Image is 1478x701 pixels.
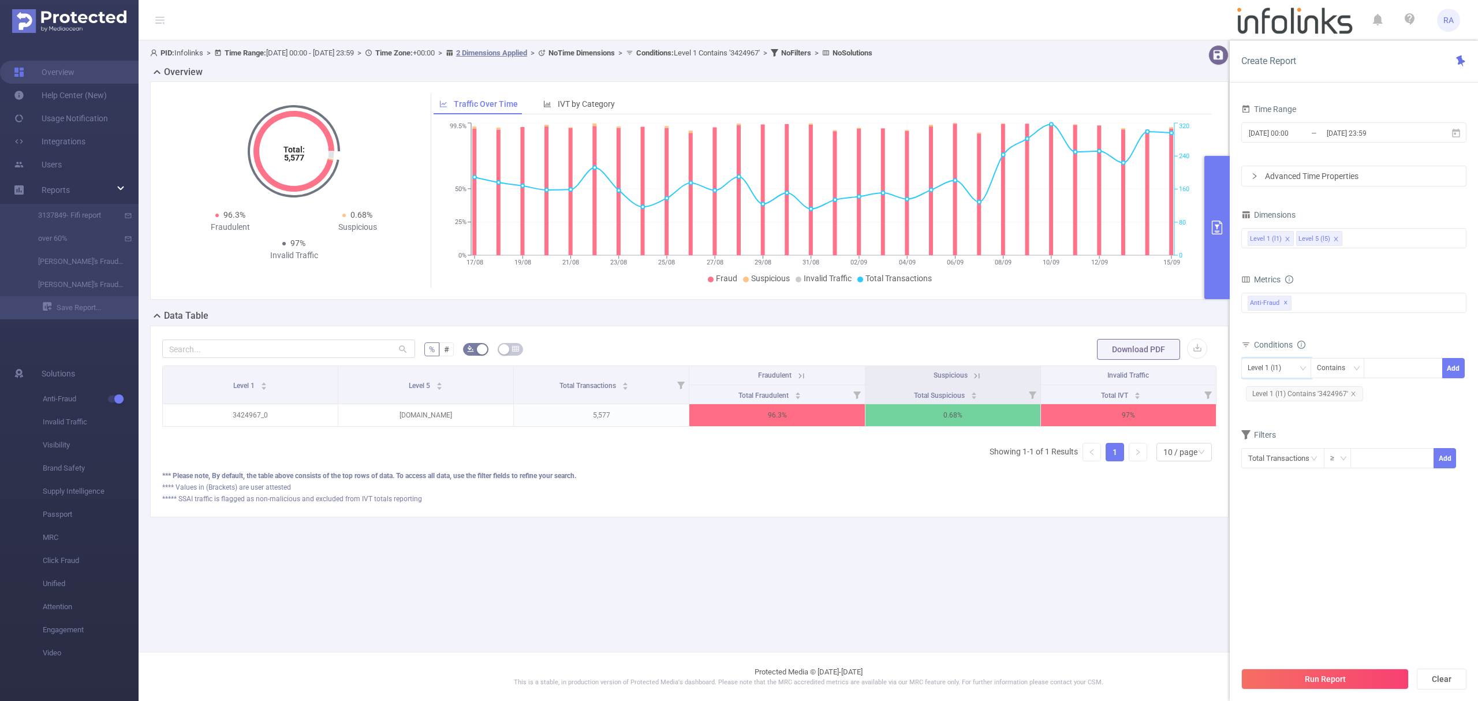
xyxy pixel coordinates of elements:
i: icon: caret-down [1134,394,1141,398]
i: icon: left [1088,449,1095,456]
div: Sort [1134,390,1141,397]
tspan: 240 [1179,152,1189,160]
span: Reports [42,185,70,195]
i: icon: caret-down [622,385,629,389]
button: Download PDF [1097,339,1180,360]
span: Dimensions [1241,210,1296,219]
span: Invalid Traffic [804,274,852,283]
p: This is a stable, in production version of Protected Media's dashboard. Please note that the MRC ... [167,678,1449,688]
i: icon: caret-up [436,381,443,384]
span: Anti-Fraud [1248,296,1292,311]
i: icon: close [1350,391,1356,397]
a: Usage Notification [14,107,108,130]
span: % [429,345,435,354]
a: Overview [14,61,74,84]
a: 3137849- Fifi report [23,204,125,227]
span: Time Range [1241,105,1296,114]
i: icon: caret-up [261,381,267,384]
span: Attention [43,595,139,618]
span: IVT by Category [558,99,615,109]
h2: Overview [164,65,203,79]
tspan: 17/08 [466,259,483,266]
span: Infolinks [DATE] 00:00 - [DATE] 23:59 +00:00 [150,49,872,57]
span: > [760,49,771,57]
i: icon: bar-chart [543,100,551,108]
i: icon: bg-colors [467,345,474,352]
i: icon: info-circle [1297,341,1305,349]
span: > [615,49,626,57]
tspan: 21/08 [562,259,578,266]
li: Next Page [1129,443,1147,461]
i: icon: table [512,345,519,352]
b: Conditions : [636,49,674,57]
p: 3424967_0 [163,404,338,426]
button: Add [1434,448,1456,468]
span: Level 1 Contains '3424967' [636,49,760,57]
tspan: 19/08 [514,259,531,266]
span: RA [1443,9,1454,32]
span: > [811,49,822,57]
tspan: 27/08 [706,259,723,266]
i: icon: caret-down [436,385,443,389]
a: over 60% [23,227,125,250]
span: Brand Safety [43,457,139,480]
span: Anti-Fraud [43,387,139,411]
i: Filter menu [1024,385,1040,404]
div: Level 1 (l1) [1250,232,1282,247]
footer: Protected Media © [DATE]-[DATE] [139,652,1478,701]
a: Save Report... [43,296,139,319]
span: Invalid Traffic [1107,371,1149,379]
a: Integrations [14,130,85,153]
i: icon: info-circle [1285,275,1293,284]
tspan: 25/08 [658,259,675,266]
span: Total Fraudulent [738,391,790,400]
tspan: 25% [455,219,466,226]
i: icon: line-chart [439,100,447,108]
tspan: 15/09 [1163,259,1180,266]
i: icon: caret-up [622,381,629,384]
div: Sort [971,390,977,397]
p: [DOMAIN_NAME] [338,404,513,426]
b: No Solutions [833,49,872,57]
button: Clear [1417,669,1466,689]
span: Total Transactions [559,382,618,390]
b: PID: [161,49,174,57]
img: Protected Media [12,9,126,33]
span: Video [43,642,139,665]
p: 5,577 [514,404,689,426]
i: icon: down [1300,365,1307,373]
a: Users [14,153,62,176]
input: Start date [1248,125,1341,141]
b: Time Range: [225,49,266,57]
tspan: 320 [1179,123,1189,130]
tspan: 99.5% [450,123,466,130]
div: **** Values in (Brackets) are user attested [162,482,1216,493]
span: > [527,49,538,57]
div: *** Please note, By default, the table above consists of the top rows of data. To access all data... [162,471,1216,481]
span: Suspicious [934,371,968,379]
span: Passport [43,503,139,526]
i: icon: user [150,49,161,57]
i: icon: down [1353,365,1360,373]
b: Time Zone: [375,49,413,57]
div: Sort [622,381,629,387]
span: > [435,49,446,57]
tspan: 0 [1179,252,1182,259]
tspan: 0% [458,252,466,259]
i: icon: down [1340,455,1347,463]
i: icon: right [1134,449,1141,456]
span: > [354,49,365,57]
p: 96.3% [689,404,864,426]
tspan: 04/09 [898,259,915,266]
span: 96.3% [223,210,245,219]
a: 1 [1106,443,1124,461]
input: Search... [162,340,415,358]
li: Showing 1-1 of 1 Results [990,443,1078,461]
h2: Data Table [164,309,208,323]
span: Engagement [43,618,139,642]
span: Total Suspicious [914,391,966,400]
i: Filter menu [1200,385,1216,404]
span: Conditions [1254,340,1305,349]
span: ✕ [1283,296,1288,310]
button: Add [1442,358,1465,378]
